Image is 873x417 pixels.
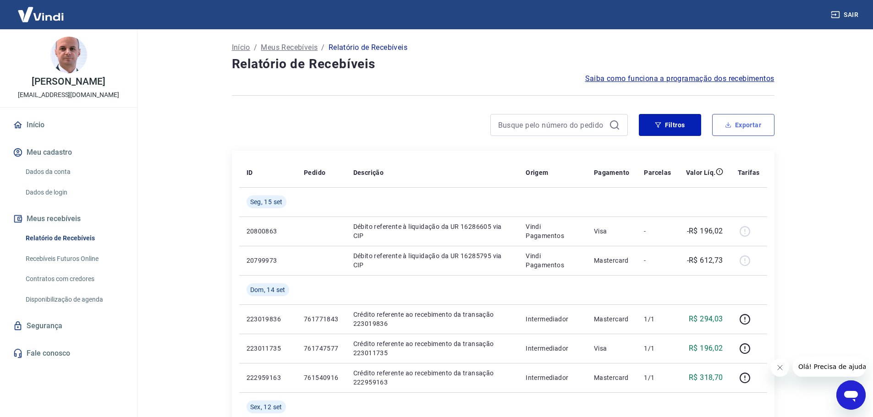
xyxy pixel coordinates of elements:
p: -R$ 196,02 [687,226,723,237]
p: Vindi Pagamentos [526,222,579,240]
p: [PERSON_NAME] [32,77,105,87]
p: 1/1 [644,373,671,382]
p: Mastercard [594,314,630,324]
p: 1/1 [644,344,671,353]
p: 20799973 [247,256,289,265]
img: Vindi [11,0,71,28]
span: Sex, 12 set [250,402,282,412]
p: Débito referente à liquidação da UR 16285795 via CIP [353,251,511,270]
img: 890eeb1c-86c8-4846-8738-dfc25939d90b.jpeg [50,37,87,73]
a: Início [232,42,250,53]
iframe: Mensagem da empresa [793,357,866,377]
p: Descrição [353,168,384,177]
p: Crédito referente ao recebimento da transação 223019836 [353,310,511,328]
p: Tarifas [738,168,760,177]
p: Relatório de Recebíveis [329,42,407,53]
p: - [644,256,671,265]
p: / [321,42,324,53]
p: 1/1 [644,314,671,324]
a: Meus Recebíveis [261,42,318,53]
p: 761747577 [304,344,339,353]
a: Recebíveis Futuros Online [22,249,126,268]
p: 761771843 [304,314,339,324]
span: Seg, 15 set [250,197,283,206]
button: Exportar [712,114,774,136]
a: Saiba como funciona a programação dos recebimentos [585,73,774,84]
p: 223011735 [247,344,289,353]
p: Mastercard [594,373,630,382]
p: 761540916 [304,373,339,382]
button: Filtros [639,114,701,136]
p: Crédito referente ao recebimento da transação 223011735 [353,339,511,357]
p: 223019836 [247,314,289,324]
p: Parcelas [644,168,671,177]
a: Disponibilização de agenda [22,290,126,309]
span: Olá! Precisa de ajuda? [5,6,77,14]
p: Valor Líq. [686,168,716,177]
p: 222959163 [247,373,289,382]
p: ID [247,168,253,177]
button: Meus recebíveis [11,209,126,229]
span: Dom, 14 set [250,285,286,294]
p: Pagamento [594,168,630,177]
p: -R$ 612,73 [687,255,723,266]
a: Relatório de Recebíveis [22,229,126,248]
a: Dados da conta [22,162,126,181]
p: Intermediador [526,373,579,382]
input: Busque pelo número do pedido [498,118,605,132]
h4: Relatório de Recebíveis [232,55,774,73]
p: Débito referente à liquidação da UR 16286605 via CIP [353,222,511,240]
a: Fale conosco [11,343,126,363]
p: [EMAIL_ADDRESS][DOMAIN_NAME] [18,90,119,100]
p: R$ 318,70 [689,372,723,383]
p: R$ 294,03 [689,314,723,325]
button: Sair [829,6,862,23]
iframe: Fechar mensagem [771,358,789,377]
p: 20800863 [247,227,289,236]
p: Visa [594,344,630,353]
p: - [644,227,671,236]
p: R$ 196,02 [689,343,723,354]
p: Visa [594,227,630,236]
p: Crédito referente ao recebimento da transação 222959163 [353,368,511,387]
a: Segurança [11,316,126,336]
p: Vindi Pagamentos [526,251,579,270]
a: Contratos com credores [22,270,126,288]
button: Meu cadastro [11,142,126,162]
p: Intermediador [526,314,579,324]
p: Origem [526,168,548,177]
a: Dados de login [22,183,126,202]
p: / [254,42,257,53]
a: Início [11,115,126,135]
iframe: Botão para abrir a janela de mensagens [836,380,866,410]
p: Pedido [304,168,325,177]
p: Mastercard [594,256,630,265]
p: Intermediador [526,344,579,353]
